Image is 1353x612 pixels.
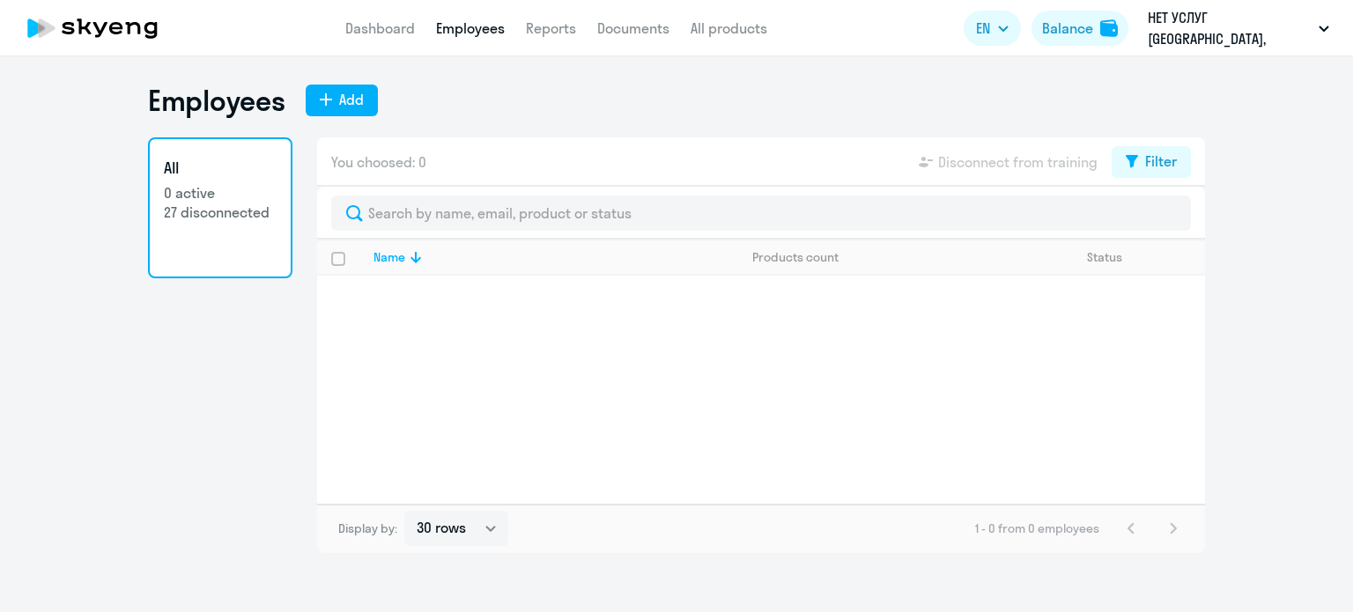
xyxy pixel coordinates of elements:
[345,19,415,37] a: Dashboard
[1139,7,1338,49] button: НЕТ УСЛУГ [GEOGRAPHIC_DATA], Xometry Europe GmbH
[1145,151,1177,172] div: Filter
[1148,7,1312,49] p: НЕТ УСЛУГ [GEOGRAPHIC_DATA], Xometry Europe GmbH
[1087,249,1122,265] div: Status
[436,19,505,37] a: Employees
[331,151,426,173] span: You choosed: 0
[373,249,405,265] div: Name
[164,157,277,180] h3: All
[373,249,737,265] div: Name
[164,203,277,222] p: 27 disconnected
[964,11,1021,46] button: EN
[1087,249,1204,265] div: Status
[148,83,285,118] h1: Employees
[752,249,1072,265] div: Products count
[691,19,767,37] a: All products
[597,19,669,37] a: Documents
[752,249,839,265] div: Products count
[331,195,1191,231] input: Search by name, email, product or status
[1031,11,1128,46] button: Balancebalance
[1100,19,1118,37] img: balance
[164,183,277,203] p: 0 active
[148,137,292,278] a: All0 active27 disconnected
[338,520,397,536] span: Display by:
[1042,18,1093,39] div: Balance
[339,89,364,110] div: Add
[306,85,378,116] button: Add
[975,520,1099,536] span: 1 - 0 from 0 employees
[526,19,576,37] a: Reports
[1112,146,1191,178] button: Filter
[976,18,990,39] span: EN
